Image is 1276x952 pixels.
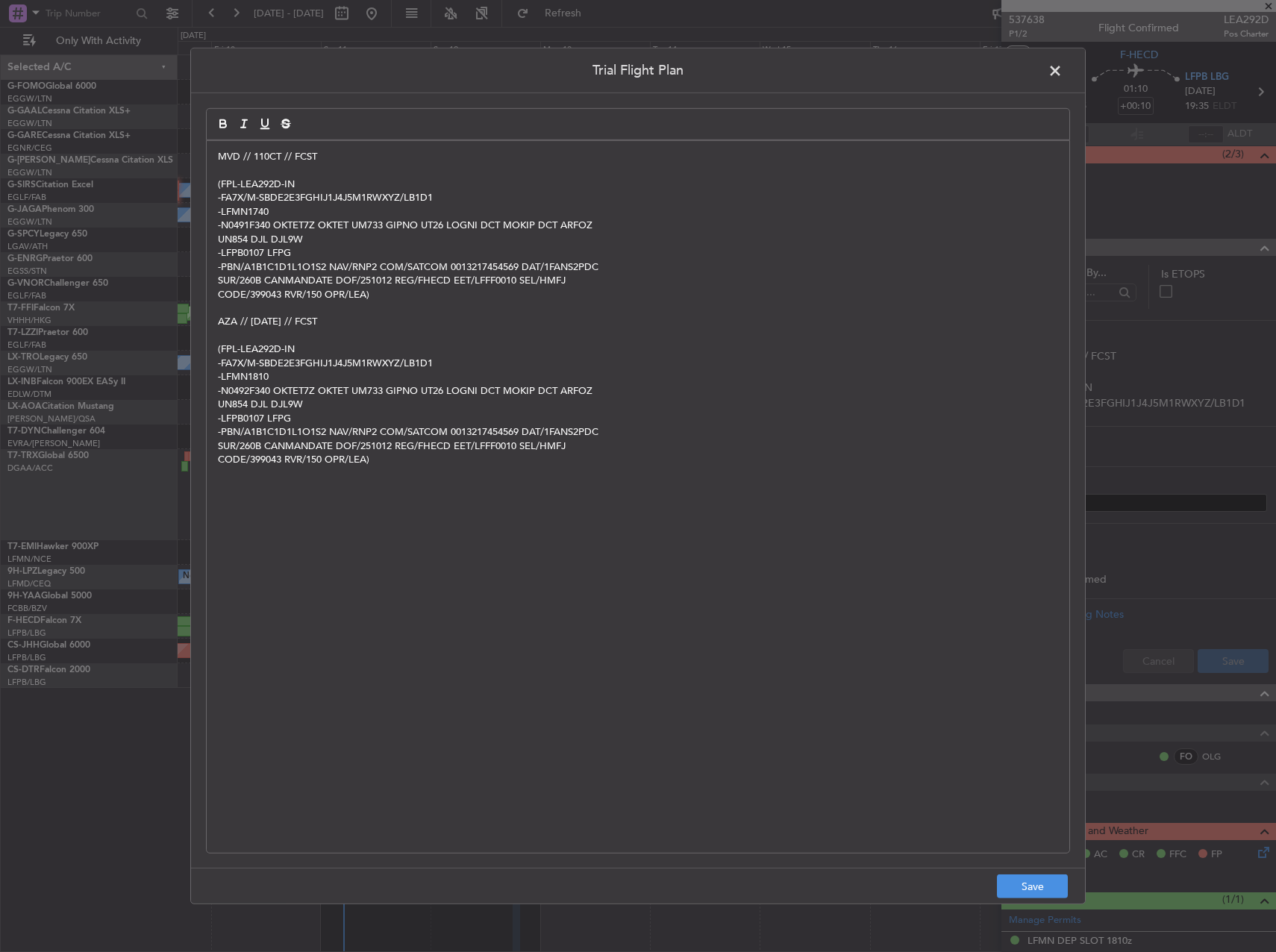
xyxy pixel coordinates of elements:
[218,439,1058,452] p: SUR/260B CANMANDATE DOF/251012 REG/FHECD EET/LFFF0010 SEL/HMFJ
[218,274,1058,287] p: SUR/260B CANMANDATE DOF/251012 REG/FHECD EET/LFFF0010 SEL/HMFJ
[218,398,1058,411] p: UN854 DJL DJL9W
[218,246,1058,260] p: -LFPB0107 LFPG
[218,357,1058,370] p: -FA7X/M-SBDE2E3FGHIJ1J4J5M1RWXYZ/LB1D1
[218,370,1058,383] p: -LFMN1810
[218,453,1058,466] p: CODE/399043 RVR/150 OPR/LEA)
[218,425,1058,439] p: -PBN/A1B1C1D1L1O1S2 NAV/RNP2 COM/SATCOM 0013217454569 DAT/1FANS2PDC
[218,260,1058,273] p: -PBN/A1B1C1D1L1O1S2 NAV/RNP2 COM/SATCOM 0013217454569 DAT/1FANS2PDC
[218,315,1058,328] p: AZA // [DATE] // FCST
[218,342,1058,356] p: (FPL-LEA292D-IN
[218,287,1058,301] p: CODE/399043 RVR/150 OPR/LEA)
[218,384,1058,398] p: -N0492F340 OKTET7Z OKTET UM733 GIPNO UT26 LOGNI DCT MOKIP DCT ARFOZ
[218,411,1058,425] p: -LFPB0107 LFPG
